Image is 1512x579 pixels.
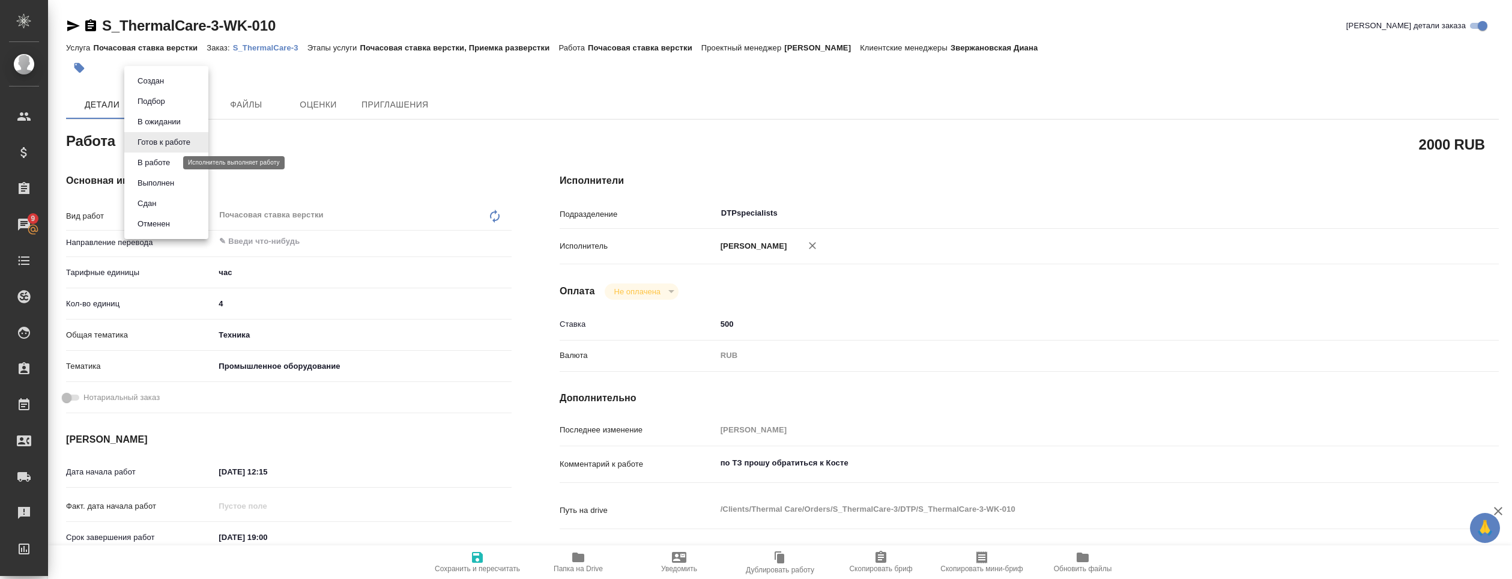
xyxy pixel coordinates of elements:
[134,177,178,190] button: Выполнен
[134,74,168,88] button: Создан
[134,115,184,129] button: В ожидании
[134,217,174,231] button: Отменен
[134,95,169,108] button: Подбор
[134,197,160,210] button: Сдан
[134,156,174,169] button: В работе
[134,136,194,149] button: Готов к работе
